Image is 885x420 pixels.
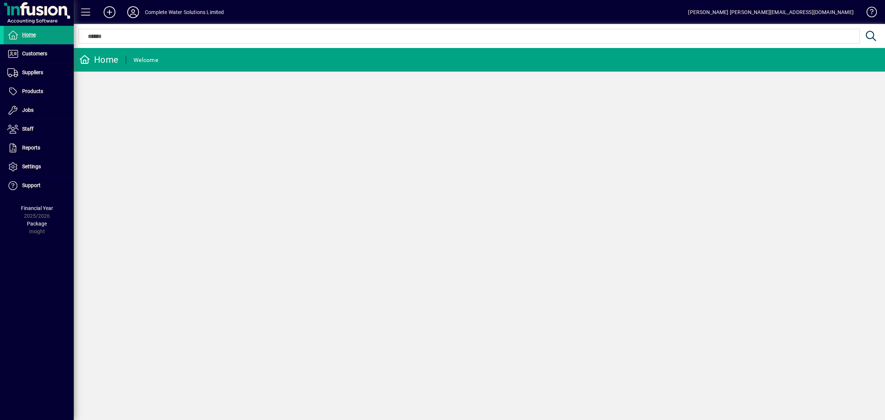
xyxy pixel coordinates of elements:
[121,6,145,19] button: Profile
[4,63,74,82] a: Suppliers
[861,1,876,25] a: Knowledge Base
[4,139,74,157] a: Reports
[27,221,47,227] span: Package
[22,69,43,75] span: Suppliers
[22,126,34,132] span: Staff
[22,182,41,188] span: Support
[4,101,74,120] a: Jobs
[22,145,40,151] span: Reports
[4,120,74,138] a: Staff
[4,82,74,101] a: Products
[22,88,43,94] span: Products
[21,205,53,211] span: Financial Year
[688,6,854,18] div: [PERSON_NAME] [PERSON_NAME][EMAIL_ADDRESS][DOMAIN_NAME]
[145,6,224,18] div: Complete Water Solutions Limited
[22,51,47,56] span: Customers
[133,54,158,66] div: Welcome
[4,176,74,195] a: Support
[22,32,36,38] span: Home
[22,107,34,113] span: Jobs
[4,45,74,63] a: Customers
[22,163,41,169] span: Settings
[4,158,74,176] a: Settings
[98,6,121,19] button: Add
[79,54,118,66] div: Home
